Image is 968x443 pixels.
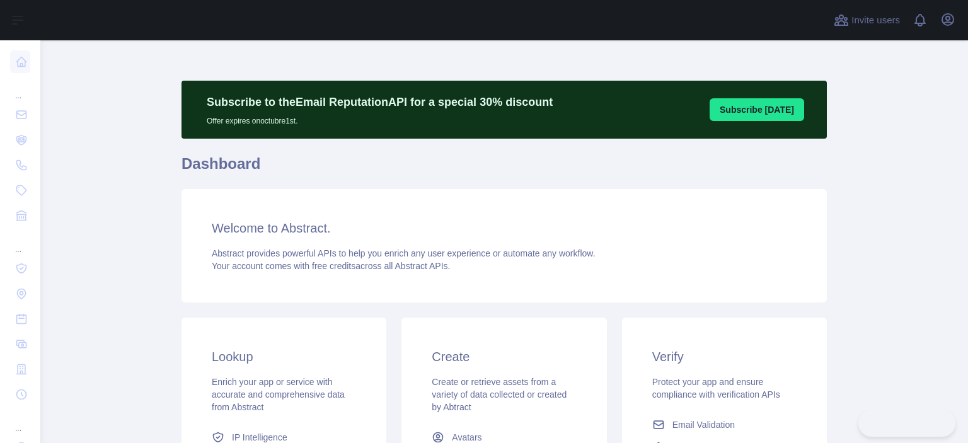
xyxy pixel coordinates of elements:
iframe: Toggle Customer Support [858,410,955,437]
h3: Create [432,348,576,365]
p: Offer expires on octubre 1st. [207,111,553,126]
span: Your account comes with across all Abstract APIs. [212,261,450,271]
div: ... [10,76,30,101]
h1: Dashboard [181,154,827,184]
h3: Verify [652,348,797,365]
button: Subscribe [DATE] [710,98,804,121]
p: Subscribe to the Email Reputation API for a special 30 % discount [207,93,553,111]
span: Create or retrieve assets from a variety of data collected or created by Abtract [432,377,567,412]
span: Protect your app and ensure compliance with verification APIs [652,377,780,400]
div: ... [10,408,30,434]
button: Invite users [831,10,902,30]
span: free credits [312,261,355,271]
span: Invite users [851,13,900,28]
span: Email Validation [672,418,735,431]
span: Abstract provides powerful APIs to help you enrich any user experience or automate any workflow. [212,248,596,258]
span: Enrich your app or service with accurate and comprehensive data from Abstract [212,377,345,412]
h3: Lookup [212,348,356,365]
div: ... [10,229,30,255]
h3: Welcome to Abstract. [212,219,797,237]
a: Email Validation [647,413,802,436]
